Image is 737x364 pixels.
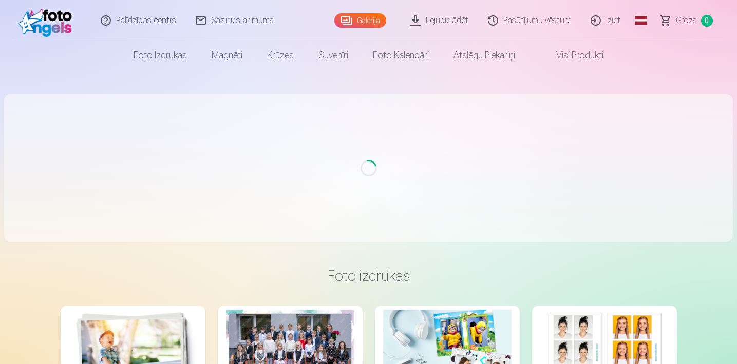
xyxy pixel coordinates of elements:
a: Galerija [334,13,386,28]
a: Suvenīri [306,41,361,70]
a: Visi produkti [527,41,616,70]
a: Foto kalendāri [361,41,441,70]
a: Foto izdrukas [121,41,199,70]
span: 0 [701,15,713,27]
h3: Foto izdrukas [69,267,669,285]
img: /fa3 [18,4,78,37]
a: Krūzes [255,41,306,70]
a: Magnēti [199,41,255,70]
a: Atslēgu piekariņi [441,41,527,70]
span: Grozs [676,14,697,27]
